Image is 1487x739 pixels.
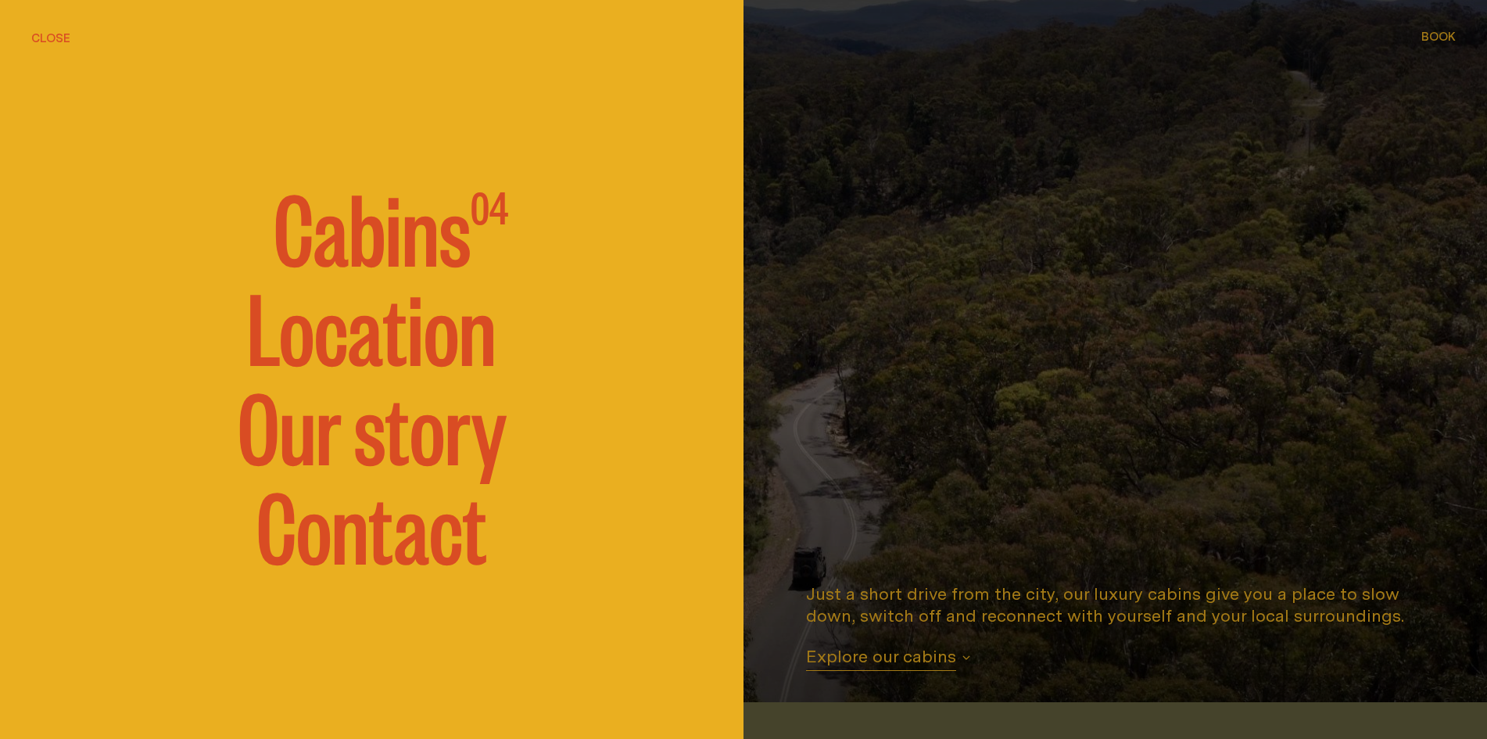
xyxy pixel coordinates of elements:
[238,377,507,471] a: Our story
[31,28,70,47] button: hide menu
[256,477,487,571] a: Contact
[471,178,508,272] span: 04
[247,278,496,371] a: Location
[274,178,471,272] span: Cabins
[236,178,508,272] a: Cabins 04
